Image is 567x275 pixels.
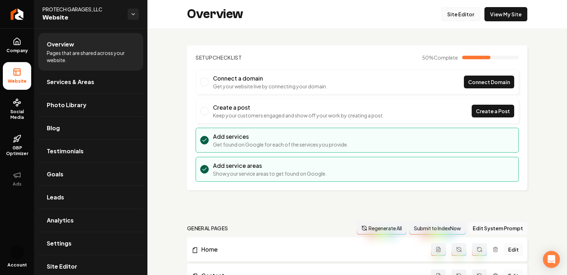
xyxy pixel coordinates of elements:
span: Analytics [47,216,74,225]
a: Company [3,32,31,59]
a: Connect Domain [464,76,514,88]
h3: Add service areas [213,161,327,170]
span: Account [7,262,27,268]
p: Keep your customers engaged and show off your work by creating a post. [213,112,384,119]
a: GBP Optimizer [3,129,31,162]
span: Site Editor [47,262,77,271]
a: Analytics [38,209,143,232]
span: Overview [47,40,74,49]
span: Connect Domain [468,78,510,86]
img: Camilo Vargas [10,245,24,259]
a: Leads [38,186,143,209]
span: Services & Areas [47,78,94,86]
a: Site Editor [441,7,480,21]
h3: Connect a domain [213,74,327,83]
a: Goals [38,163,143,186]
span: GBP Optimizer [3,145,31,156]
div: Open Intercom Messenger [543,251,560,268]
p: Get found on Google for each of the services you provide. [213,141,348,148]
span: Create a Post [476,108,510,115]
a: Edit [504,243,523,256]
span: Settings [47,239,72,248]
button: Submit to IndexNow [409,222,466,235]
span: Goals [47,170,63,178]
a: Create a Post [472,105,514,117]
h2: Checklist [196,54,242,61]
span: 50 % [422,54,458,61]
a: Photo Library [38,94,143,116]
span: Blog [47,124,60,132]
span: Complete [434,54,458,61]
span: Leads [47,193,64,202]
span: PROTECH GARAGES, LLC [43,6,122,13]
span: Ads [10,181,24,187]
button: Edit System Prompt [468,222,527,235]
p: Get your website live by connecting your domain. [213,83,327,90]
a: View My Site [484,7,527,21]
a: Settings [38,232,143,255]
button: Ads [3,165,31,193]
span: Photo Library [47,101,86,109]
a: Blog [38,117,143,139]
a: Testimonials [38,140,143,163]
span: Website [5,78,29,84]
button: Add admin page prompt [431,243,446,256]
h3: Add services [213,132,348,141]
a: Home [191,245,431,254]
span: Social Media [3,109,31,120]
h2: general pages [187,225,228,232]
span: Company [4,48,31,54]
button: Regenerate All [357,222,406,235]
img: Rebolt Logo [11,9,24,20]
button: Open user button [10,245,24,259]
a: Services & Areas [38,71,143,93]
span: Website [43,13,122,23]
h3: Create a post [213,103,384,112]
p: Show your service areas to get found on Google. [213,170,327,177]
h2: Overview [187,7,243,21]
a: Social Media [3,93,31,126]
span: Setup [196,54,213,61]
span: Testimonials [47,147,84,155]
span: Pages that are shared across your website. [47,49,135,64]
